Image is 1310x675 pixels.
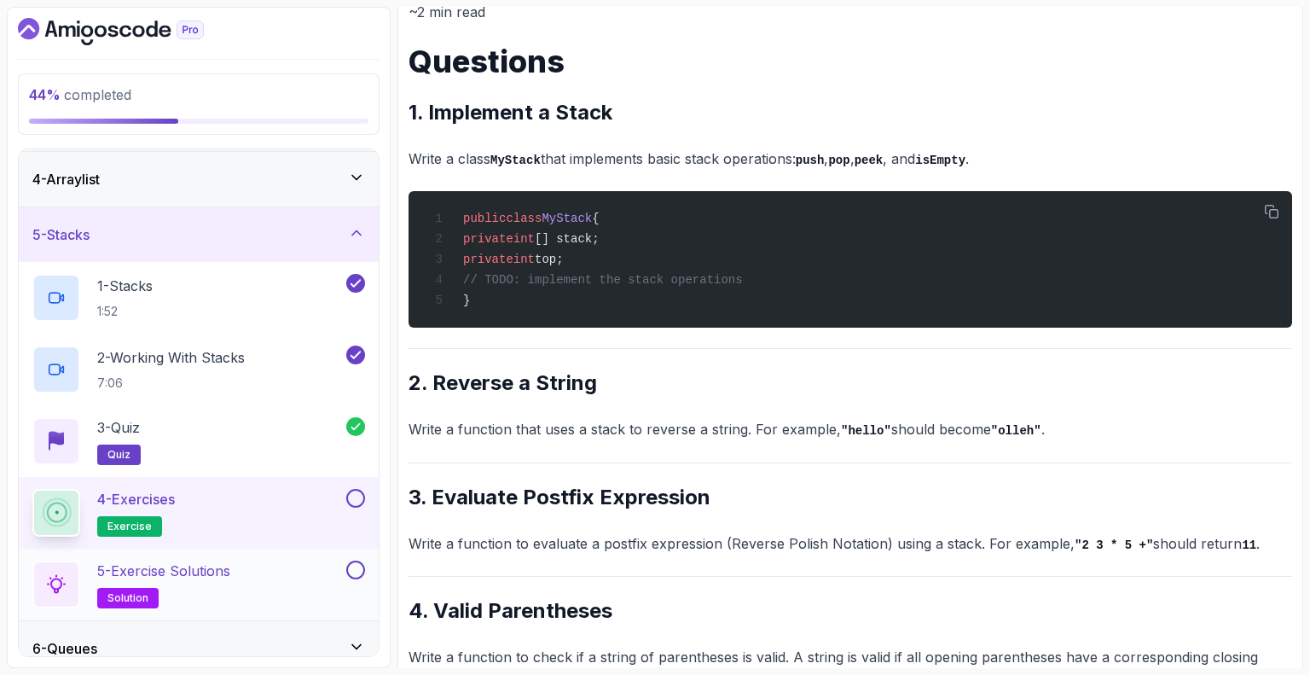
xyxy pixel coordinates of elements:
span: completed [29,86,131,103]
span: class [506,212,542,225]
span: MyStack [542,212,592,225]
code: "olleh" [991,424,1041,438]
h3: 4 - Arraylist [32,169,100,189]
button: 4-Arraylist [19,152,379,207]
code: peek [855,154,884,167]
p: 5 - Exercise Solutions [97,561,230,581]
code: "2 3 * 5 +" [1075,538,1153,552]
button: 2-Working With Stacks7:06 [32,346,365,393]
span: exercise [107,520,152,533]
h1: Questions [409,44,1292,79]
code: MyStack [490,154,541,167]
span: top; [535,253,564,266]
p: Write a function to evaluate a postfix expression (Reverse Polish Notation) using a stack. For ex... [409,532,1292,556]
h2: 1. Implement a Stack [409,99,1292,126]
p: 2 - Working With Stacks [97,347,245,368]
h2: 4. Valid Parentheses [409,597,1292,625]
button: 5-Exercise Solutionssolution [32,561,365,608]
a: Dashboard [18,18,243,45]
code: isEmpty [915,154,965,167]
button: 5-Stacks [19,207,379,262]
span: solution [107,591,148,605]
p: 7:06 [97,375,245,392]
span: // TODO: implement the stack operations [463,273,743,287]
p: 3 - Quiz [97,417,140,438]
h3: 6 - Queues [32,638,97,659]
span: } [463,294,470,307]
p: Write a function that uses a stack to reverse a string. For example, should become . [409,417,1292,442]
button: 4-Exercisesexercise [32,489,365,537]
span: { [592,212,599,225]
code: "hello" [841,424,891,438]
button: 3-Quizquiz [32,417,365,465]
span: public [463,212,506,225]
button: 1-Stacks1:52 [32,274,365,322]
h2: 2. Reverse a String [409,370,1292,397]
p: Write a class that implements basic stack operations: , , , and . [409,147,1292,172]
span: int [513,232,535,246]
h2: 3. Evaluate Postfix Expression [409,484,1292,511]
h3: 5 - Stacks [32,224,90,245]
span: private [463,232,513,246]
code: pop [828,154,849,167]
span: int [513,253,535,266]
span: quiz [107,448,130,462]
span: 44 % [29,86,61,103]
span: private [463,253,513,266]
p: 1 - Stacks [97,276,153,296]
span: [] stack; [535,232,600,246]
p: 1:52 [97,303,153,320]
code: 11 [1242,538,1256,552]
code: push [796,154,825,167]
p: 4 - Exercises [97,489,175,509]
